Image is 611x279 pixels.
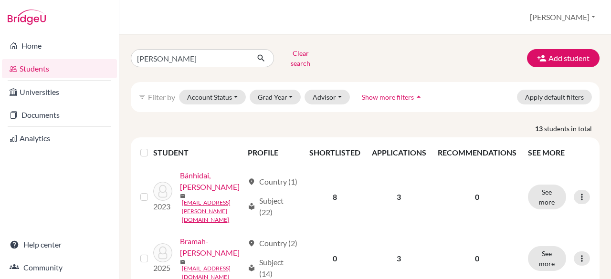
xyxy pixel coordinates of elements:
[366,164,432,230] td: 3
[366,141,432,164] th: APPLICATIONS
[2,83,117,102] a: Universities
[354,90,432,104] button: Show more filtersarrow_drop_up
[528,246,566,271] button: See more
[517,90,592,104] button: Apply default filters
[248,195,298,218] div: Subject (22)
[242,141,304,164] th: PROFILE
[153,262,172,274] p: 2025
[2,36,117,55] a: Home
[526,8,600,26] button: [PERSON_NAME]
[248,203,255,210] span: local_library
[2,258,117,277] a: Community
[180,259,186,265] span: mail
[248,178,255,186] span: location_on
[153,141,242,164] th: STUDENT
[182,198,243,224] a: [EMAIL_ADDRESS][PERSON_NAME][DOMAIN_NAME]
[2,105,117,124] a: Documents
[153,201,172,212] p: 2023
[522,141,596,164] th: SEE MORE
[248,238,297,249] div: Country (2)
[180,193,186,199] span: mail
[153,182,172,201] img: Bánhidai, Hanna Adél
[2,129,117,148] a: Analytics
[180,170,243,193] a: Bánhidai, [PERSON_NAME]
[274,46,327,71] button: Clear search
[8,10,46,25] img: Bridge-U
[180,236,243,258] a: Bramah-[PERSON_NAME]
[179,90,246,104] button: Account Status
[2,59,117,78] a: Students
[438,253,516,264] p: 0
[153,243,172,262] img: Bramah-Lawani, Hanna
[362,93,414,101] span: Show more filters
[304,164,366,230] td: 8
[248,176,297,187] div: Country (1)
[248,264,255,272] span: local_library
[438,191,516,203] p: 0
[535,124,544,134] strong: 13
[250,90,301,104] button: Grad Year
[414,92,423,102] i: arrow_drop_up
[131,49,249,67] input: Find student by name...
[544,124,600,134] span: students in total
[148,93,175,102] span: Filter by
[248,239,255,247] span: location_on
[304,141,366,164] th: SHORTLISTED
[138,93,146,101] i: filter_list
[528,185,566,209] button: See more
[2,235,117,254] a: Help center
[527,49,600,67] button: Add student
[305,90,350,104] button: Advisor
[432,141,522,164] th: RECOMMENDATIONS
